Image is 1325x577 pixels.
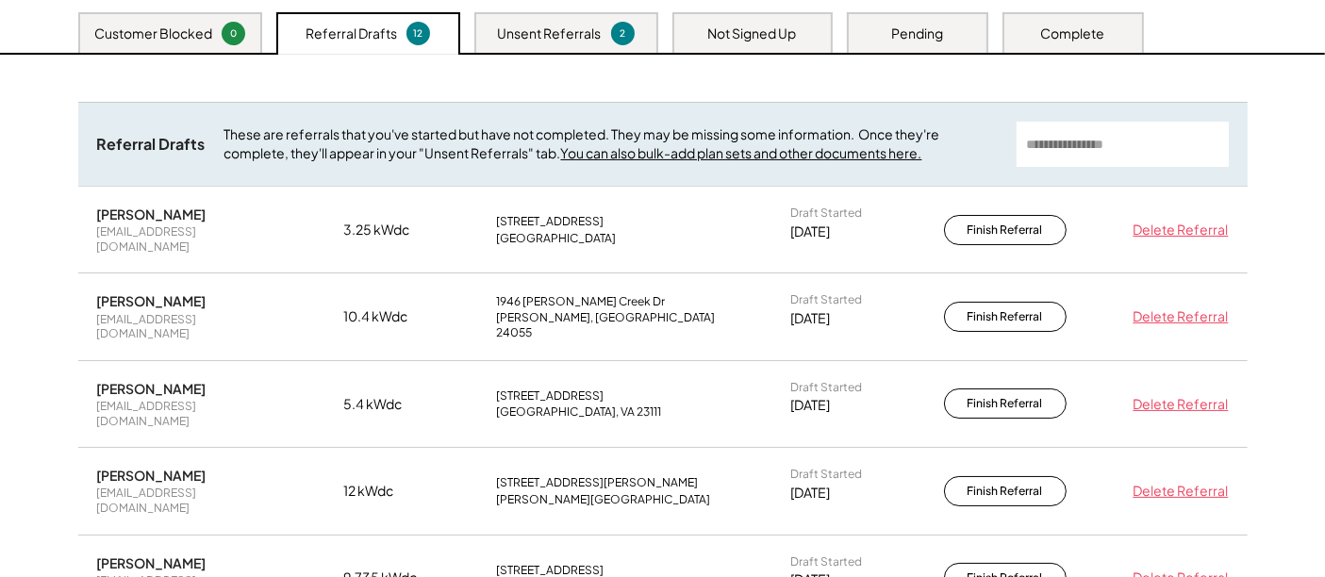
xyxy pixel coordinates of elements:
div: Delete Referral [1125,482,1229,501]
div: 12 [409,26,427,41]
div: [DATE] [791,396,831,415]
div: Complete [1041,25,1105,43]
div: 5.4 kWdc [344,395,439,414]
button: Finish Referral [944,215,1067,245]
div: [DATE] [791,484,831,503]
div: [GEOGRAPHIC_DATA], VA 23111 [497,404,662,420]
div: 0 [224,26,242,41]
div: [STREET_ADDRESS] [497,214,605,229]
div: [PERSON_NAME] [97,467,207,484]
div: [EMAIL_ADDRESS][DOMAIN_NAME] [97,312,286,341]
div: Delete Referral [1125,395,1229,414]
div: Draft Started [791,554,863,569]
div: Unsent Referrals [498,25,602,43]
div: [EMAIL_ADDRESS][DOMAIN_NAME] [97,486,286,515]
div: Customer Blocked [94,25,212,43]
div: 1946 [PERSON_NAME] Creek Dr [497,294,666,309]
div: [PERSON_NAME] [97,554,207,571]
div: 12 kWdc [344,482,439,501]
div: Draft Started [791,467,863,482]
div: [PERSON_NAME] [97,206,207,223]
div: Referral Drafts [306,25,397,43]
div: Delete Referral [1125,221,1229,239]
div: [PERSON_NAME] [97,380,207,397]
div: Pending [891,25,943,43]
button: Finish Referral [944,302,1067,332]
div: Draft Started [791,380,863,395]
div: Delete Referral [1125,307,1229,326]
a: You can also bulk-add plan sets and other documents here. [561,144,922,161]
button: Finish Referral [944,388,1067,419]
div: 3.25 kWdc [344,221,439,239]
div: [DATE] [791,309,831,328]
div: [EMAIL_ADDRESS][DOMAIN_NAME] [97,399,286,428]
div: [PERSON_NAME], [GEOGRAPHIC_DATA] 24055 [497,310,733,339]
button: Finish Referral [944,476,1067,506]
div: [GEOGRAPHIC_DATA] [497,231,617,246]
div: Draft Started [791,292,863,307]
div: [STREET_ADDRESS] [497,388,605,404]
div: 2 [614,26,632,41]
div: [STREET_ADDRESS][PERSON_NAME] [497,475,699,490]
div: These are referrals that you've started but have not completed. They may be missing some informat... [224,125,998,162]
div: [DATE] [791,223,831,241]
div: [EMAIL_ADDRESS][DOMAIN_NAME] [97,224,286,254]
div: Referral Drafts [97,135,206,155]
div: 10.4 kWdc [344,307,439,326]
div: [PERSON_NAME] [97,292,207,309]
div: Draft Started [791,206,863,221]
div: Not Signed Up [708,25,797,43]
div: [PERSON_NAME][GEOGRAPHIC_DATA] [497,492,711,507]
